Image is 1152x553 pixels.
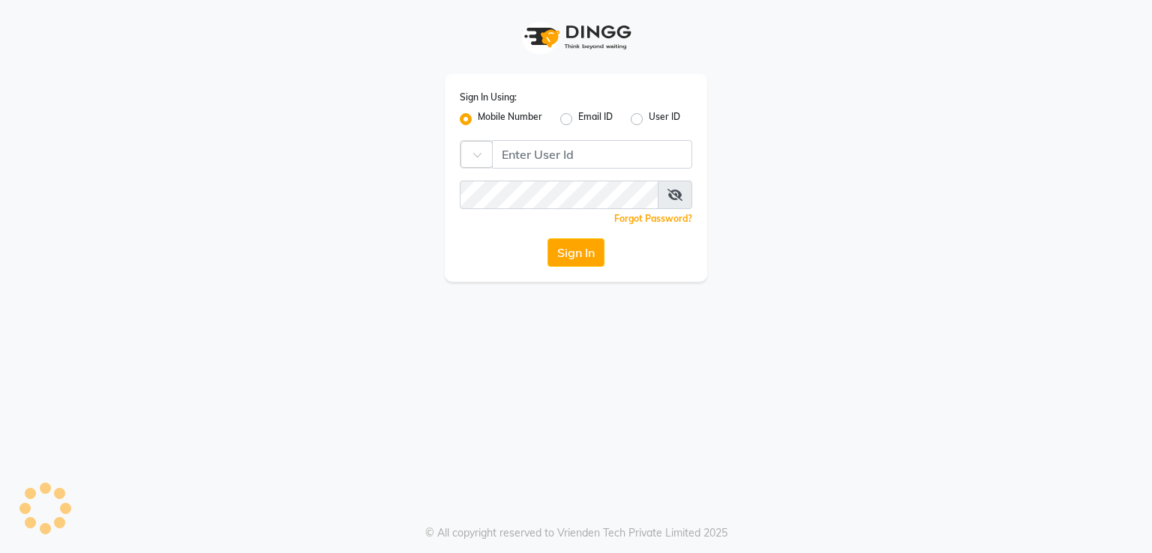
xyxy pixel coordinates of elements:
[492,140,692,169] input: Username
[649,110,680,128] label: User ID
[460,181,658,209] input: Username
[578,110,613,128] label: Email ID
[516,15,636,59] img: logo1.svg
[478,110,542,128] label: Mobile Number
[460,91,517,104] label: Sign In Using:
[614,213,692,224] a: Forgot Password?
[547,238,604,267] button: Sign In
